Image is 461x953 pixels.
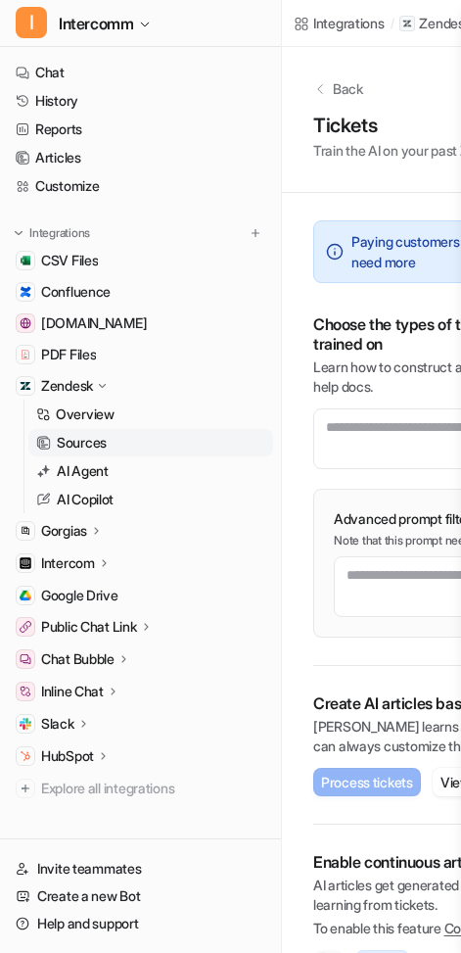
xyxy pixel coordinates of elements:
[294,13,385,33] a: Integrations
[41,586,118,605] span: Google Drive
[12,226,25,240] img: expand menu
[59,10,133,37] span: Intercomm
[41,746,94,766] p: HubSpot
[8,855,273,882] a: Invite teammates
[41,282,111,302] span: Confluence
[41,313,147,333] span: [DOMAIN_NAME]
[313,13,385,33] div: Integrations
[8,87,273,115] a: History
[8,247,273,274] a: CSV FilesCSV Files
[8,116,273,143] a: Reports
[41,553,95,573] p: Intercom
[41,682,104,701] p: Inline Chat
[28,429,273,456] a: Sources
[8,144,273,171] a: Articles
[313,768,421,796] button: Process tickets
[391,15,394,32] span: /
[8,59,273,86] a: Chat
[28,486,273,513] a: AI Copilot
[20,349,31,360] img: PDF Files
[20,557,31,569] img: Intercom
[20,525,31,537] img: Gorgias
[8,882,273,910] a: Create a new Bot
[8,910,273,937] a: Help and support
[8,223,96,243] button: Integrations
[20,380,31,392] img: Zendesk
[8,172,273,200] a: Customize
[28,401,273,428] a: Overview
[20,255,31,266] img: CSV Files
[41,376,93,396] p: Zendesk
[8,310,273,337] a: www.helpdesk.com[DOMAIN_NAME]
[41,617,137,637] p: Public Chat Link
[41,773,265,804] span: Explore all integrations
[20,317,31,329] img: www.helpdesk.com
[28,457,273,485] a: AI Agent
[20,750,31,762] img: HubSpot
[41,521,87,541] p: Gorgias
[249,226,262,240] img: menu_add.svg
[57,433,107,453] p: Sources
[41,649,115,669] p: Chat Bubble
[16,7,47,38] span: I
[16,779,35,798] img: explore all integrations
[20,686,31,697] img: Inline Chat
[41,251,98,270] span: CSV Files
[57,490,114,509] p: AI Copilot
[57,461,109,481] p: AI Agent
[8,278,273,306] a: ConfluenceConfluence
[20,286,31,298] img: Confluence
[20,590,31,601] img: Google Drive
[20,621,31,633] img: Public Chat Link
[29,225,90,241] p: Integrations
[20,718,31,730] img: Slack
[8,775,273,802] a: Explore all integrations
[56,405,115,424] p: Overview
[20,653,31,665] img: Chat Bubble
[333,78,363,99] p: Back
[41,345,96,364] span: PDF Files
[8,341,273,368] a: PDF FilesPDF Files
[8,582,273,609] a: Google DriveGoogle Drive
[41,714,74,734] p: Slack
